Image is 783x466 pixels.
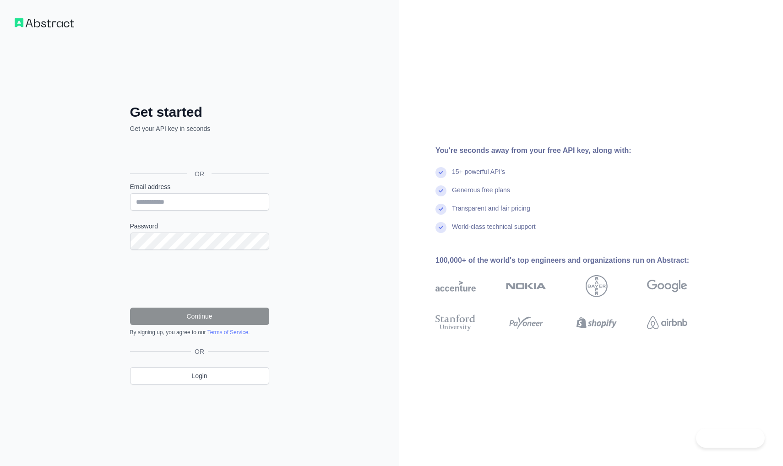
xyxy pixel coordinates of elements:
[435,275,476,297] img: accenture
[576,313,617,333] img: shopify
[130,124,269,133] p: Get your API key in seconds
[130,261,269,297] iframe: reCAPTCHA
[130,308,269,325] button: Continue
[452,185,510,204] div: Generous free plans
[130,182,269,191] label: Email address
[506,313,546,333] img: payoneer
[207,329,248,336] a: Terms of Service
[647,313,687,333] img: airbnb
[452,222,536,240] div: World-class technical support
[435,222,446,233] img: check mark
[452,167,505,185] div: 15+ powerful API's
[435,185,446,196] img: check mark
[506,275,546,297] img: nokia
[435,255,717,266] div: 100,000+ of the world's top engineers and organizations run on Abstract:
[696,428,765,448] iframe: Toggle Customer Support
[130,329,269,336] div: By signing up, you agree to our .
[130,367,269,385] a: Login
[130,222,269,231] label: Password
[130,104,269,120] h2: Get started
[435,204,446,215] img: check mark
[647,275,687,297] img: google
[435,313,476,333] img: stanford university
[586,275,608,297] img: bayer
[15,18,74,27] img: Workflow
[191,347,208,356] span: OR
[435,167,446,178] img: check mark
[187,169,212,179] span: OR
[435,145,717,156] div: You're seconds away from your free API key, along with:
[125,143,272,163] iframe: Sign in with Google Button
[130,143,267,163] div: Sign in with Google. Opens in new tab
[452,204,530,222] div: Transparent and fair pricing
